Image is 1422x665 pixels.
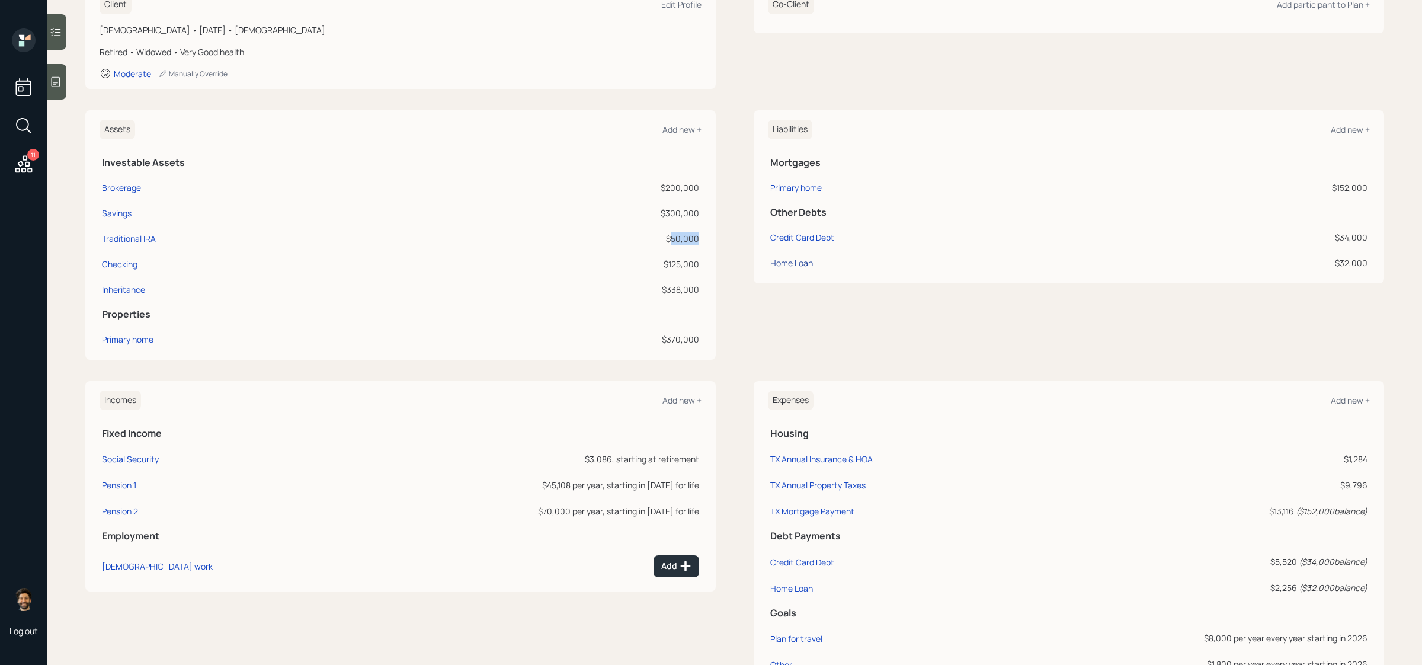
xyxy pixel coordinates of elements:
div: $13,116 [1035,505,1367,517]
div: Pension 1 [102,479,136,491]
div: $338,000 [449,283,699,296]
h6: Assets [100,120,135,139]
h5: Other Debts [770,207,1367,218]
div: Moderate [114,68,151,79]
div: Social Security [102,453,159,465]
i: ( $152,000 balance) [1296,506,1367,517]
div: TX Mortgage Payment [770,506,854,517]
button: Add [654,555,699,577]
div: Credit Card Debt [770,557,834,568]
div: Retired • Widowed • Very Good health [100,46,702,58]
div: Credit Card Debt [770,231,834,244]
h6: Incomes [100,391,141,410]
div: $1,284 [1035,453,1367,465]
div: TX Annual Property Taxes [770,479,866,491]
div: $125,000 [449,258,699,270]
div: Primary home [102,333,153,346]
div: $70,000 per year, starting in [DATE] for life [349,505,699,517]
div: Savings [102,207,132,219]
div: Add new + [1331,124,1370,135]
h5: Properties [102,309,699,320]
div: $8,000 per year every year starting in 2026 [1035,632,1367,644]
div: $32,000 [1150,257,1367,269]
h5: Investable Assets [102,157,699,168]
div: Brokerage [102,181,141,194]
div: [DEMOGRAPHIC_DATA] work [102,561,213,572]
h5: Fixed Income [102,428,699,439]
h5: Housing [770,428,1367,439]
div: Add new + [1331,395,1370,406]
div: TX Annual Insurance & HOA [770,453,873,465]
div: Traditional IRA [102,232,156,245]
div: $3,086, starting at retirement [349,453,699,465]
div: Add new + [662,395,702,406]
div: $2,256 [1035,581,1367,594]
h5: Employment [102,530,699,542]
div: $5,520 [1035,555,1367,568]
div: Add new + [662,124,702,135]
div: $45,108 per year, starting in [DATE] for life [349,479,699,491]
div: Home Loan [770,583,813,594]
h5: Goals [770,608,1367,619]
img: eric-schwartz-headshot.png [12,587,36,611]
div: $50,000 [449,232,699,245]
div: Add [661,560,691,572]
div: Log out [9,625,38,637]
div: $34,000 [1150,231,1367,244]
div: Plan for travel [770,633,822,644]
h5: Mortgages [770,157,1367,168]
div: Inheritance [102,283,145,296]
div: $300,000 [449,207,699,219]
div: Pension 2 [102,506,138,517]
h6: Liabilities [768,120,812,139]
div: Manually Override [158,69,228,79]
div: Home Loan [770,257,813,269]
div: $200,000 [449,181,699,194]
div: $9,796 [1035,479,1367,491]
div: [DEMOGRAPHIC_DATA] • [DATE] • [DEMOGRAPHIC_DATA] [100,24,702,36]
h6: Expenses [768,391,814,410]
div: $152,000 [1150,181,1367,194]
div: 11 [27,149,39,161]
i: ( $32,000 balance) [1299,582,1367,593]
div: $370,000 [449,333,699,346]
div: Primary home [770,181,822,194]
div: Checking [102,258,137,270]
i: ( $34,000 balance) [1299,556,1367,567]
h5: Debt Payments [770,530,1367,542]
